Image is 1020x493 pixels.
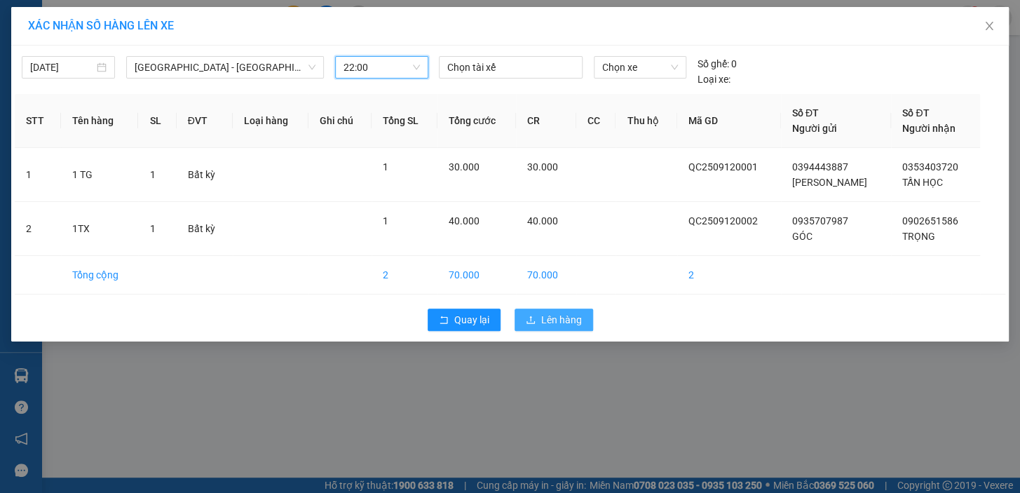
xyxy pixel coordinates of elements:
[527,215,558,227] span: 40.000
[61,256,139,295] td: Tổng cộng
[792,177,867,188] span: [PERSON_NAME]
[970,7,1009,46] button: Close
[541,312,582,327] span: Lên hàng
[118,67,193,84] li: (c) 2017
[437,256,516,295] td: 70.000
[383,215,388,227] span: 1
[428,309,501,331] button: rollbackQuay lại
[15,94,61,148] th: STT
[454,312,489,327] span: Quay lại
[86,20,139,86] b: Gửi khách hàng
[152,18,186,51] img: logo.jpg
[449,161,480,173] span: 30.000
[61,94,139,148] th: Tên hàng
[177,148,233,202] td: Bất kỳ
[118,53,193,65] b: [DOMAIN_NAME]
[383,161,388,173] span: 1
[792,215,848,227] span: 0935707987
[15,202,61,256] td: 2
[677,256,781,295] td: 2
[149,169,155,180] span: 1
[792,107,819,119] span: Số ĐT
[30,60,94,75] input: 12/09/2025
[439,315,449,326] span: rollback
[902,107,929,119] span: Số ĐT
[449,215,480,227] span: 40.000
[792,161,848,173] span: 0394443887
[233,94,308,148] th: Loại hàng
[688,161,758,173] span: QC2509120001
[602,57,678,78] span: Chọn xe
[372,256,437,295] td: 2
[576,94,616,148] th: CC
[516,256,576,295] td: 70.000
[677,94,781,148] th: Mã GD
[902,215,958,227] span: 0902651586
[902,161,958,173] span: 0353403720
[902,177,943,188] span: TẤN HỌC
[526,315,536,326] span: upload
[515,309,593,331] button: uploadLên hàng
[177,202,233,256] td: Bất kỳ
[15,148,61,202] td: 1
[135,57,315,78] span: Nha Trang - Sài Gòn (Hàng hoá)
[527,161,558,173] span: 30.000
[61,202,139,256] td: 1TX
[984,20,995,32] span: close
[698,56,729,72] span: Số ghế:
[792,123,837,134] span: Người gửi
[344,57,420,78] span: 22:00
[308,63,316,72] span: down
[308,94,372,148] th: Ghi chú
[28,19,174,32] span: XÁC NHẬN SỐ HÀNG LÊN XE
[437,94,516,148] th: Tổng cước
[177,94,233,148] th: ĐVT
[516,94,576,148] th: CR
[138,94,176,148] th: SL
[792,231,812,242] span: GÓC
[18,90,77,181] b: Phương Nam Express
[698,56,737,72] div: 0
[149,223,155,234] span: 1
[698,72,730,87] span: Loại xe:
[61,148,139,202] td: 1 TG
[372,94,437,148] th: Tổng SL
[616,94,676,148] th: Thu hộ
[688,215,758,227] span: QC2509120002
[902,123,956,134] span: Người nhận
[902,231,935,242] span: TRỌNG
